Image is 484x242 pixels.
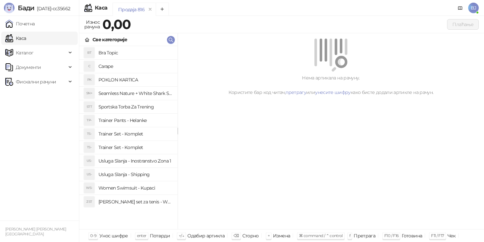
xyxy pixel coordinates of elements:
[84,129,94,139] div: TS-
[233,233,239,238] span: ⌫
[354,231,375,240] div: Претрага
[16,75,56,88] span: Фискални рачуни
[79,46,177,229] div: grid
[179,233,184,238] span: ↑/↓
[84,61,94,72] div: C
[273,231,290,240] div: Измена
[98,61,172,72] h4: Carape
[93,36,127,43] div: Све категорије
[431,233,444,238] span: F11 / F17
[90,233,96,238] span: 0-9
[268,233,270,238] span: +
[98,47,172,58] h4: Bra Topic
[98,169,172,180] h4: Usluga Slanja - Shipping
[98,183,172,193] h4: Women Swimsuit - Kupaci
[285,89,306,95] a: претрагу
[98,142,172,153] h4: Trainer Set - Komplet
[34,6,70,12] span: [DATE]-cc35662
[84,115,94,126] div: TP-
[187,231,225,240] div: Одабир артикла
[98,102,172,112] h4: Sportska Torba Za Trening
[84,47,94,58] div: BT
[5,17,35,30] a: Почетна
[156,3,169,16] button: Add tab
[242,231,259,240] div: Сторно
[98,115,172,126] h4: Trainer Pants - Helanke
[384,233,398,238] span: F10 / F16
[349,233,350,238] span: f
[4,3,14,13] img: Logo
[84,169,94,180] div: US-
[455,3,466,13] a: Документација
[150,231,170,240] div: Потврди
[98,88,172,99] h4: Seamless Nature + White Shark Set
[146,7,154,12] button: remove
[18,4,34,12] span: Бади
[98,197,172,207] h4: [PERSON_NAME] set za tenis - Women Tennis Set
[102,16,131,32] strong: 0,00
[84,156,94,166] div: US-
[118,6,145,13] div: Продаја 816
[95,5,107,11] div: Каса
[315,89,351,95] a: унесите шифру
[83,18,101,31] div: Износ рачуна
[186,74,476,96] div: Нема артикала на рачуну. Користите бар код читач, или како бисте додали артикле на рачун.
[84,183,94,193] div: WS-
[468,3,479,13] span: BJ
[98,129,172,139] h4: Trainer Set - Komplet
[84,75,94,85] div: PK
[84,142,94,153] div: TS-
[5,32,26,45] a: Каса
[84,88,94,99] div: SN+
[447,231,456,240] div: Чек
[84,197,94,207] div: ZST
[5,227,67,236] small: [PERSON_NAME] [PERSON_NAME] [GEOGRAPHIC_DATA]
[402,231,422,240] div: Готовина
[98,75,172,85] h4: POKLON KARTICA
[84,102,94,112] div: STT
[16,61,41,74] span: Документи
[16,46,34,59] span: Каталог
[99,231,128,240] div: Унос шифре
[447,19,479,30] button: Плаћање
[98,156,172,166] h4: Usluga Slanja - Inostranstvo Zona 1
[299,233,343,238] span: ⌘ command / ⌃ control
[137,233,147,238] span: enter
